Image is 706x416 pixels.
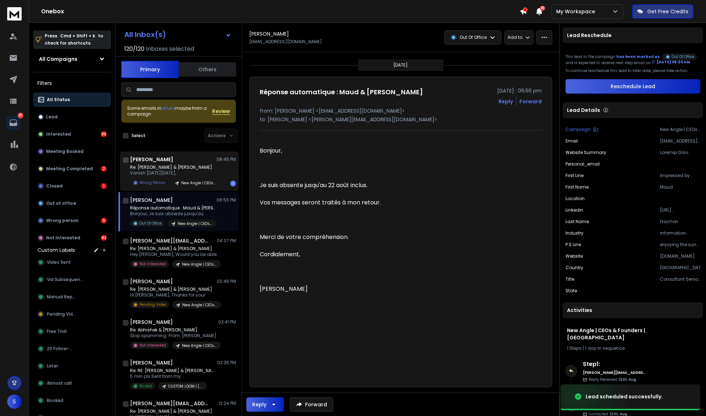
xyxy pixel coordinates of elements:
[182,302,217,308] p: New Angle | CEOs & Founders | [GEOGRAPHIC_DATA]
[566,127,598,132] button: Campaign
[567,107,600,114] p: Lead Details
[566,219,589,225] p: Last Name
[130,170,216,176] p: Vanish [DATE][DATE],
[567,327,699,341] h1: New Angle | CEOs & Founders | [GEOGRAPHIC_DATA]
[101,131,107,137] div: 30
[47,294,76,300] span: Manual Reply
[216,157,236,162] p: 08:45 PM
[616,54,660,59] span: has been marked as
[46,183,63,189] p: Closed
[130,164,216,170] p: Re: [PERSON_NAME] & [PERSON_NAME]
[497,87,542,94] p: [DATE] : 06:56 pm
[139,383,152,389] p: Booked
[33,290,111,304] button: Manual Reply
[33,307,111,321] button: Pending Video
[6,116,21,130] a: 81
[33,110,111,124] button: Lead
[33,213,111,228] button: Wrong person6
[563,302,703,318] div: Activities
[7,394,22,409] button: S
[130,196,173,204] h1: [PERSON_NAME]
[566,52,700,65] div: This lead in the campaign and is expected to receive next step email on
[130,211,216,217] p: Bonjour, Je suis absente jusqu'au
[33,92,111,107] button: All Status
[33,144,111,159] button: Meeting Booked
[660,253,700,259] p: [DOMAIN_NAME]
[101,183,107,189] div: 1
[47,311,78,317] span: Pending Video
[33,324,111,339] button: Free Trial
[583,370,646,375] h6: [PERSON_NAME][EMAIL_ADDRESS][DOMAIN_NAME]
[566,276,574,282] p: title
[566,253,583,259] p: website
[260,107,542,114] p: from: [PERSON_NAME] <[EMAIL_ADDRESS][DOMAIN_NAME]>
[566,242,581,248] p: P.S Line
[660,150,700,155] p: Loremip Dolo Sitametc ad e seddoeiusmo temporinci utla etdolor ma ali enimadminimven quisnost. Ex...
[33,393,111,408] button: Booked
[246,397,284,412] button: Reply
[217,238,236,244] p: 04:07 PM
[566,138,578,144] p: Email
[660,127,700,132] p: New Angle | CEOs & Founders | [GEOGRAPHIC_DATA]
[179,62,236,77] button: Others
[218,319,236,325] p: 02:41 PM
[46,166,93,172] p: Meeting Completed
[182,343,216,348] p: New Angle | CEOs & Founders | [GEOGRAPHIC_DATA]
[393,62,408,68] p: [DATE]
[139,343,166,348] p: Not Interested
[39,55,77,63] h1: All Campaigns
[46,131,71,137] p: Interested
[181,180,216,186] p: New Angle | CEOs & Founders | [GEOGRAPHIC_DATA]
[130,359,173,366] h1: [PERSON_NAME]
[130,368,216,374] p: Re: RE: [PERSON_NAME] & [PERSON_NAME]
[660,138,700,144] p: [EMAIL_ADDRESS][DOMAIN_NAME]
[566,207,583,213] p: linkedin
[540,6,545,11] span: 50
[33,78,111,88] h3: Filters
[41,7,520,16] h1: Onebox
[566,196,585,202] p: location
[212,108,230,115] span: Review
[47,277,85,282] span: Vid Subsequence
[33,255,111,270] button: Video Sent
[230,181,236,186] div: 1
[101,166,107,172] div: 2
[127,105,212,117] div: Some emails in maybe from a campaign
[161,105,175,111] span: others
[618,377,636,382] span: 12th, Aug
[219,401,236,406] p: 12:24 PM
[499,98,513,105] button: Reply
[660,276,700,282] p: Consultant Senior Pharma Biotech Process Expert, Project Manager
[139,302,166,307] p: Pending Video
[586,393,663,400] div: Lead scheduled successfully.
[33,376,111,390] button: Almost call
[131,133,146,139] label: Select
[566,265,583,271] p: country
[260,285,470,293] p: [PERSON_NAME]
[260,198,470,207] p: Vos messages seront traités à mon retour.
[130,327,216,333] p: Re: Abhishek & [PERSON_NAME]
[18,113,23,118] p: 81
[260,116,542,123] p: to: [PERSON_NAME] <[PERSON_NAME][EMAIL_ADDRESS][DOMAIN_NAME]>
[566,161,600,167] p: personal_email
[260,233,470,241] p: Merci de votre compréhension.
[45,32,103,47] p: Press to check for shortcuts.
[660,230,700,236] p: information technology & services
[130,318,173,326] h1: [PERSON_NAME]
[33,196,111,211] button: Out of office
[130,400,209,407] h1: [PERSON_NAME][EMAIL_ADDRESS][DOMAIN_NAME]
[130,278,173,285] h1: [PERSON_NAME]
[130,286,216,292] p: Re: [PERSON_NAME] & [PERSON_NAME]
[124,31,166,38] h1: All Inbox(s)
[47,363,58,369] span: Later
[566,79,700,94] button: Reschedule Lead
[33,52,111,66] button: All Campaigns
[290,397,333,412] button: Forward
[146,45,194,53] h3: Inboxes selected
[130,252,216,257] p: Hey [PERSON_NAME], Would you be able
[124,45,144,53] span: 120 / 120
[660,173,700,178] p: Impressed by your 420 years of cumulative experience, Ingérop Life Sciences! How can we collabora...
[567,345,582,351] span: 1 Steps
[585,345,625,351] span: 1 day in sequence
